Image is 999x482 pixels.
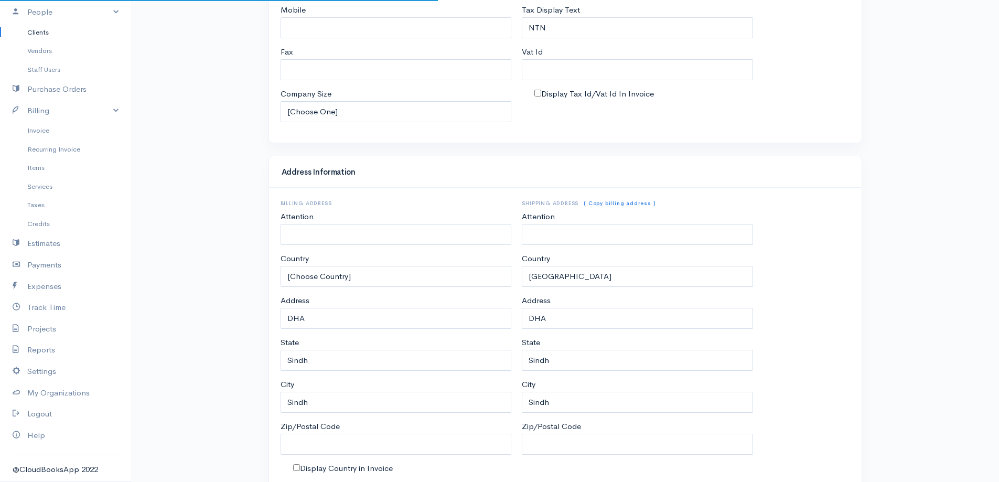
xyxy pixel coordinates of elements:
label: City [522,379,535,391]
label: Address [281,295,309,307]
label: Attention [522,211,555,223]
h6: Billing Address [281,200,512,206]
h6: Shipping Address [522,200,753,206]
label: Country [522,253,550,265]
label: Display Tax Id/Vat Id In Invoice [541,88,654,100]
label: Country [281,253,309,265]
label: Display Country in Invoice [300,463,393,475]
label: Zip/Postal Code [522,421,581,433]
label: Address [522,295,551,307]
label: State [522,337,540,349]
a: ( Copy billing address ) [584,200,655,207]
label: Mobile [281,4,306,16]
label: Zip/Postal Code [281,421,340,433]
label: Vat Id [522,46,543,58]
label: City [281,379,294,391]
h4: Address Information [282,168,849,177]
label: Company Size [281,88,331,100]
label: Attention [281,211,314,223]
div: @CloudBooksApp 2022 [13,464,119,476]
label: Tax Display Text [522,4,580,16]
label: Fax [281,46,293,58]
label: State [281,337,299,349]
